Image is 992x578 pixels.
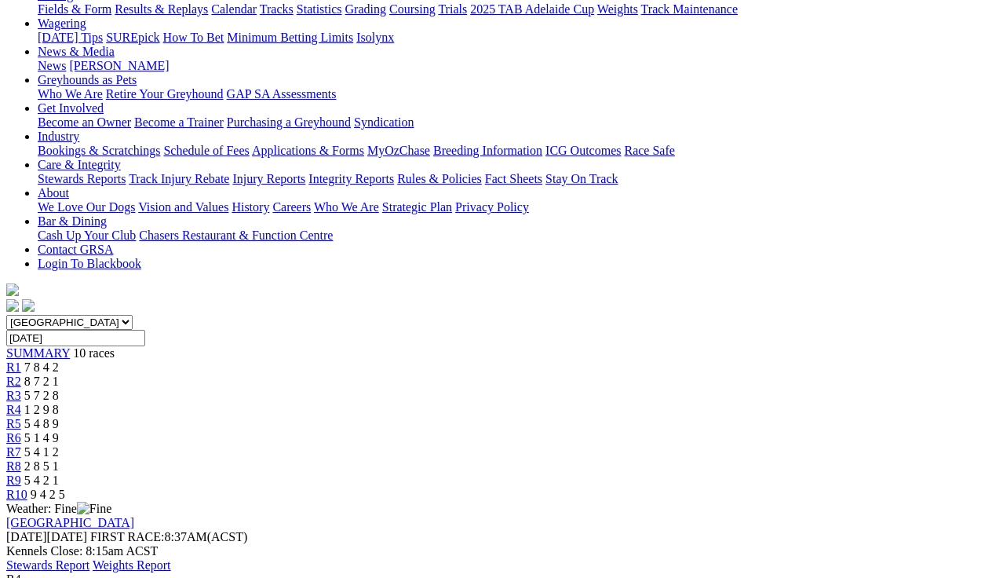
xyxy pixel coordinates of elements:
span: 5 4 2 1 [24,474,59,487]
a: Become an Owner [38,115,131,129]
div: Get Involved [38,115,986,130]
a: R9 [6,474,21,487]
span: 2 8 5 1 [24,459,59,473]
a: Grading [345,2,386,16]
a: Care & Integrity [38,158,121,171]
a: Privacy Policy [455,200,529,214]
a: Weights [597,2,638,16]
a: About [38,186,69,199]
a: Become a Trainer [134,115,224,129]
a: GAP SA Assessments [227,87,337,101]
a: Track Maintenance [641,2,738,16]
a: Race Safe [624,144,674,157]
a: [DATE] Tips [38,31,103,44]
input: Select date [6,330,145,346]
a: We Love Our Dogs [38,200,135,214]
a: MyOzChase [367,144,430,157]
a: R4 [6,403,21,416]
span: 10 races [73,346,115,360]
a: R7 [6,445,21,459]
div: Industry [38,144,986,158]
div: Bar & Dining [38,229,986,243]
a: Stewards Reports [38,172,126,185]
a: Injury Reports [232,172,305,185]
a: Chasers Restaurant & Function Centre [139,229,333,242]
span: FIRST RACE: [90,530,164,543]
a: SUREpick [106,31,159,44]
span: 5 7 2 8 [24,389,59,402]
div: Kennels Close: 8:15am ACST [6,544,986,558]
a: Weights Report [93,558,171,572]
a: Schedule of Fees [163,144,249,157]
a: Careers [272,200,311,214]
img: twitter.svg [22,299,35,312]
a: Integrity Reports [308,172,394,185]
div: Racing [38,2,986,16]
a: History [232,200,269,214]
a: Bar & Dining [38,214,107,228]
a: R5 [6,417,21,430]
img: logo-grsa-white.png [6,284,19,296]
a: Calendar [211,2,257,16]
a: R3 [6,389,21,402]
a: Isolynx [356,31,394,44]
span: [DATE] [6,530,47,543]
a: Fact Sheets [485,172,542,185]
a: Fields & Form [38,2,111,16]
a: Industry [38,130,79,143]
a: Who We Are [314,200,379,214]
a: Stewards Report [6,558,89,572]
a: Get Involved [38,101,104,115]
a: Retire Your Greyhound [106,87,224,101]
a: Statistics [297,2,342,16]
a: R2 [6,375,21,388]
a: Purchasing a Greyhound [227,115,351,129]
a: News & Media [38,45,115,58]
a: [GEOGRAPHIC_DATA] [6,516,134,529]
a: Contact GRSA [38,243,113,256]
a: Track Injury Rebate [129,172,229,185]
a: Stay On Track [545,172,618,185]
img: facebook.svg [6,299,19,312]
span: Weather: Fine [6,502,111,515]
a: Tracks [260,2,294,16]
a: Minimum Betting Limits [227,31,353,44]
a: Breeding Information [433,144,542,157]
a: Login To Blackbook [38,257,141,270]
div: Care & Integrity [38,172,986,186]
a: Coursing [389,2,436,16]
span: 5 1 4 9 [24,431,59,444]
a: Cash Up Your Club [38,229,136,242]
a: Syndication [354,115,414,129]
span: 5 4 8 9 [24,417,59,430]
a: Results & Replays [115,2,208,16]
a: R6 [6,431,21,444]
div: News & Media [38,59,986,73]
a: Applications & Forms [252,144,364,157]
span: 1 2 9 8 [24,403,59,416]
a: SUMMARY [6,346,70,360]
a: Rules & Policies [397,172,482,185]
a: [PERSON_NAME] [69,59,169,72]
a: News [38,59,66,72]
a: R1 [6,360,21,374]
div: About [38,200,986,214]
a: Strategic Plan [382,200,452,214]
a: Who We Are [38,87,103,101]
a: How To Bet [163,31,224,44]
span: [DATE] [6,530,87,543]
span: R8 [6,459,21,473]
a: Bookings & Scratchings [38,144,160,157]
a: R10 [6,488,27,501]
span: 9 4 2 5 [31,488,65,501]
div: Greyhounds as Pets [38,87,986,101]
a: Wagering [38,16,86,30]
